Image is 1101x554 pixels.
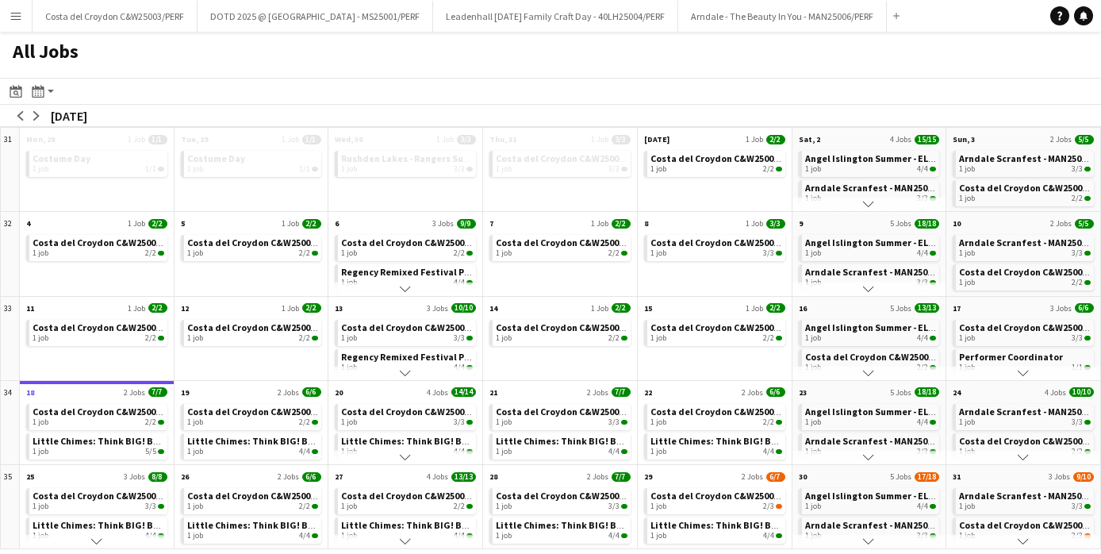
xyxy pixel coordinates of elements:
span: 5 Jobs [890,218,911,229]
span: 3/3 [612,135,631,144]
a: Arndale Scranfest - MAN25003/PERF1 job3/3 [805,264,937,287]
span: 2/2 [158,251,164,256]
span: 2/2 [299,248,310,258]
span: 3/3 [608,502,620,511]
span: Wed, 30 [335,134,363,144]
span: 1 job [496,333,512,343]
span: 1 job [650,502,666,511]
span: 1 job [496,417,512,427]
span: 1 job [496,248,512,258]
span: 2/3 [1072,531,1083,541]
span: 1 job [187,502,203,511]
span: 3/3 [1072,333,1083,343]
span: 1 Job [128,134,145,144]
div: [DATE] [51,108,87,124]
span: 1 job [805,531,821,541]
span: 1/1 [1072,363,1083,372]
a: Little Chimes: Think BIG! BWCH25003/PERF1 job4/4 [650,433,782,456]
span: 2/3 [763,502,774,511]
a: Costa del Croydon C&W25003/PERF1 job2/2 [341,235,473,258]
span: Little Chimes: Think BIG! BWCH25003/PERF [650,435,839,447]
span: 3/3 [917,531,928,541]
a: Arndale Scranfest - MAN25003/PERF1 job3/3 [959,404,1091,427]
span: 2/2 [454,502,465,511]
span: 1 job [187,248,203,258]
div: 32 [1,212,20,296]
a: Little Chimes: Think BIG! BWCH25003/PERF1 job4/4 [341,517,473,541]
span: 1 job [496,531,512,541]
span: 4/4 [299,447,310,456]
span: 2/2 [763,164,774,174]
span: Costa del Croydon C&W25003/PERF [496,321,648,333]
button: DOTD 2025 @ [GEOGRAPHIC_DATA] - MS25001/PERF [198,1,433,32]
a: Costa del Croydon C&W25003/PERF1 job3/3 [341,320,473,343]
span: 1 Job [591,134,608,144]
span: 2 Jobs [1050,134,1072,144]
span: 1 job [187,531,203,541]
a: Costa del Croydon C&W25003/PERF1 job2/2 [187,404,319,427]
a: Costa del Croydon C&W25003/PERF1 job2/2 [33,320,164,343]
span: 3/3 [930,196,936,201]
span: Costa del Croydon C&W25003/PERF [33,406,185,417]
span: 4/4 [454,363,465,372]
a: Rushden Lakes - Rangers Summer Series - RL25002/PERF1 job3/3 [341,151,473,174]
span: 1 Job [591,218,608,229]
span: 2/2 [763,333,774,343]
a: Arndale Scranfest - MAN25003/PERF1 job3/3 [805,180,937,203]
span: 1 job [805,248,821,258]
span: 3/3 [457,135,476,144]
span: 4/4 [930,251,936,256]
a: Costa del Croydon C&W25003/PERF1 job2/2 [187,488,319,511]
button: Arndale - The Beauty In You - MAN25006/PERF [678,1,887,32]
span: 1 job [33,248,48,258]
span: 3/3 [917,278,928,287]
span: 2/2 [454,248,465,258]
span: 1 job [33,164,48,174]
span: 4/4 [145,531,156,541]
span: Regency Remixed Festival Place FP25002/PERF [341,351,543,363]
span: 1 job [959,502,975,511]
span: 1 job [650,417,666,427]
span: Thu, 31 [489,134,516,144]
span: 3/3 [454,333,465,343]
span: 1 job [650,531,666,541]
span: 1 job [805,502,821,511]
span: 4 [26,218,30,229]
span: Costa del Croydon C&W25003/PERF [650,321,803,333]
a: Costa del Croydon C&W25003/PERF1 job3/3 [959,320,1091,343]
span: 1/1 [299,164,310,174]
span: 4/4 [454,447,465,456]
span: 3/3 [608,164,620,174]
span: 1 job [959,164,975,174]
span: 18/18 [915,219,939,229]
span: Costa del Croydon C&W25003/PERF [341,237,493,248]
span: 2/2 [148,219,167,229]
span: Little Chimes: Think BIG! BWCH25003/PERF [650,519,839,531]
span: Regency Remixed Festival Place FP25002/PERF [341,266,543,278]
span: 2/2 [1084,196,1091,201]
span: 1 job [959,417,975,427]
span: 1 job [805,447,821,456]
span: 2/2 [145,333,156,343]
a: Costa del Croydon C&W25003/PERF1 job2/2 [805,349,937,372]
a: Arndale Scranfest - MAN25003/PERF1 job3/3 [959,235,1091,258]
span: 1/1 [158,167,164,171]
span: 10 [953,218,961,229]
span: Costa del Croydon C&W25003/PERF [650,406,803,417]
a: Regency Remixed Festival Place FP25002/PERF1 job4/4 [341,349,473,372]
span: 2/2 [1072,194,1083,203]
a: Costa del Croydon C&W25003/PERF1 job2/2 [33,235,164,258]
span: 1 job [805,363,821,372]
span: Costa del Croydon C&W25003/PERF [496,490,648,502]
a: Costa del Croydon C&W25003/PERF1 job3/3 [496,404,627,427]
span: Costa del Croydon C&W25003/PERF [187,321,340,333]
span: 1 job [33,333,48,343]
span: 4/4 [608,447,620,456]
span: 1 job [187,164,203,174]
span: 5/5 [145,447,156,456]
a: Costa del Croydon C&W25003/PERF1 job2/2 [650,151,782,174]
span: 1 job [959,278,975,287]
span: 1 job [33,531,48,541]
span: 3/3 [608,417,620,427]
span: 1 job [805,333,821,343]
